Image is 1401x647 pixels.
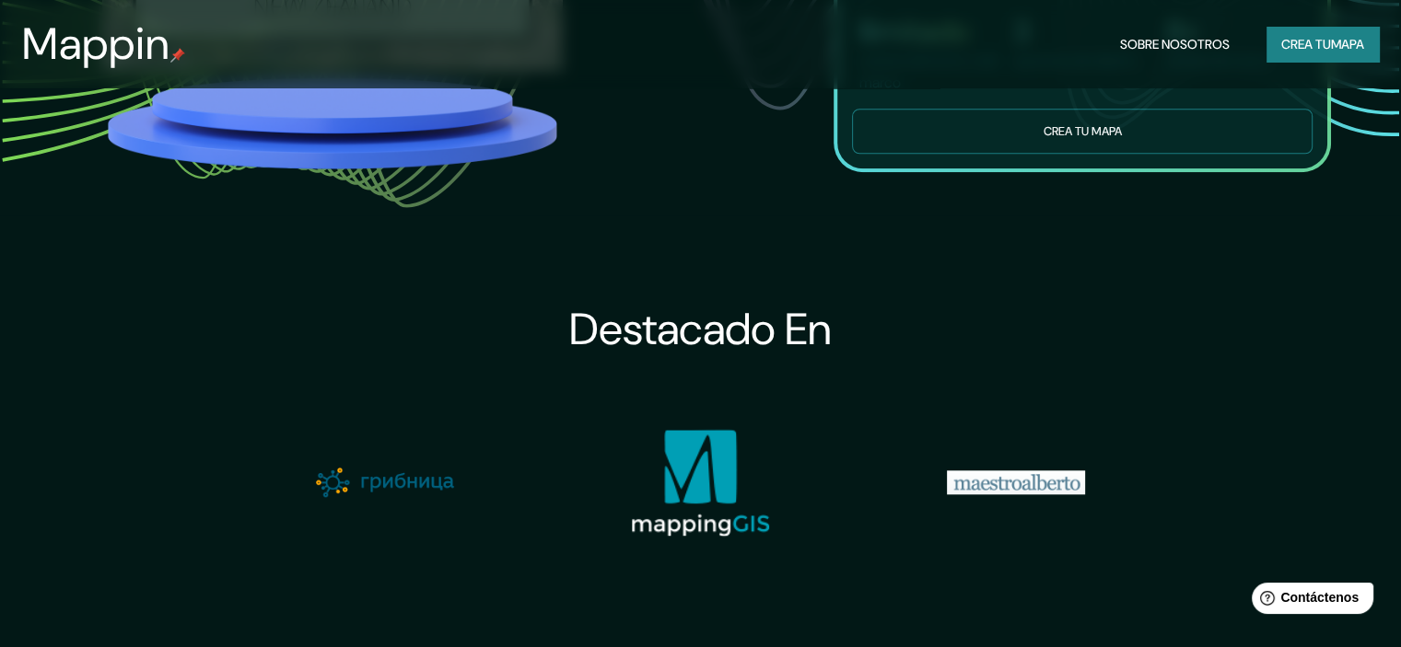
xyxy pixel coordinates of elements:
img: logotipo de gribnica [316,468,454,497]
button: Crea tumapa [1267,27,1379,62]
iframe: Lanzador de widgets de ayuda [1237,575,1381,627]
img: pin de mapeo [170,48,185,63]
font: mapa [1331,36,1364,52]
button: Crea tu mapa [852,109,1313,154]
button: Sobre nosotros [1113,27,1237,62]
font: Destacado en [569,300,832,358]
font: Sobre nosotros [1120,36,1230,52]
font: Crea tu mapa [1043,122,1121,138]
font: Crea tu [1281,36,1331,52]
img: logotipo de mappinggis [631,429,769,536]
img: logotipo de maestroalberto [947,470,1085,494]
font: Mappin [22,15,170,73]
img: platform.png [102,72,563,174]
